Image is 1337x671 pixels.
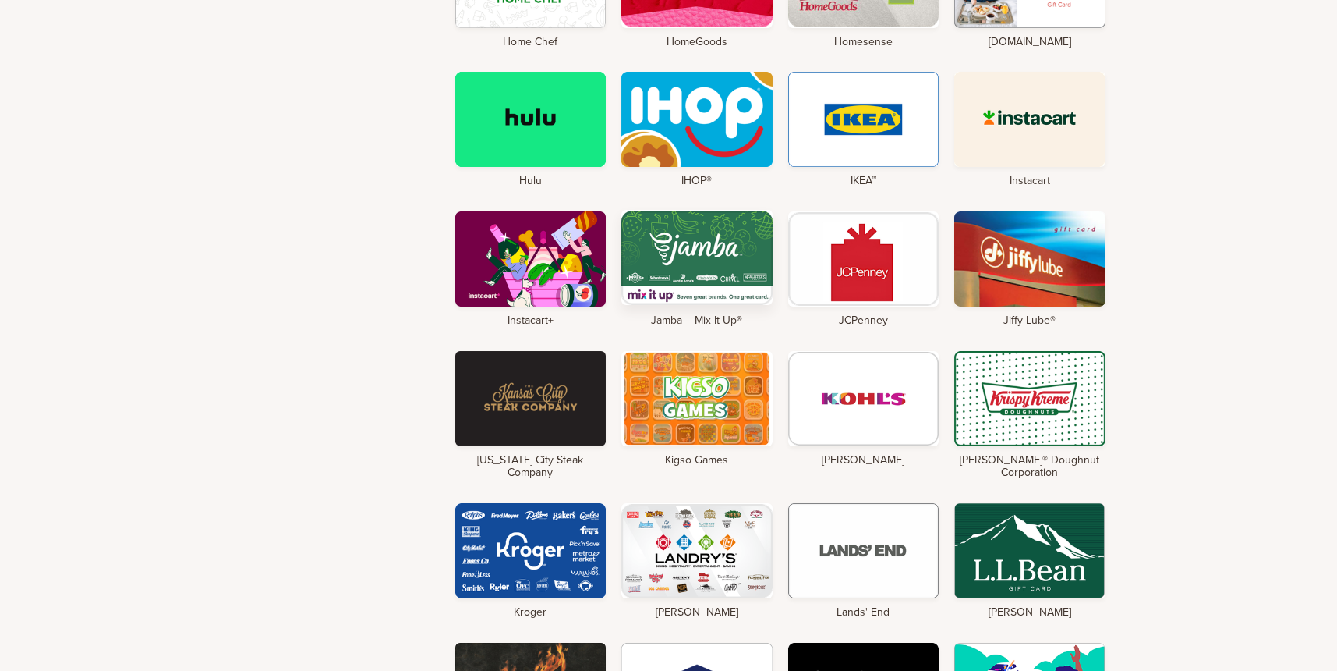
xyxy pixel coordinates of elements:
[621,175,773,188] h4: IHOP®
[455,606,607,620] h4: Kroger
[455,72,607,188] a: Hulu
[954,351,1105,480] a: [PERSON_NAME]® Doughnut Corporation
[788,454,939,467] h4: [PERSON_NAME]
[954,503,1105,620] a: [PERSON_NAME]
[788,36,939,49] h4: Homesense
[455,351,607,480] a: [US_STATE] City Steak Company
[621,36,773,49] h4: HomeGoods
[954,175,1105,188] h4: Instacart
[455,211,607,328] a: Instacart+
[954,314,1105,328] h4: Jiffy Lube®
[954,36,1105,49] h4: [DOMAIN_NAME]
[621,314,773,328] h4: Jamba – Mix It Up®
[455,314,607,328] h4: Instacart+
[621,606,773,620] h4: [PERSON_NAME]
[954,72,1105,188] a: Instacart
[621,211,773,328] a: Jamba – Mix It Up®
[788,351,939,467] a: [PERSON_NAME]
[788,314,939,328] h4: JCPenney
[455,503,607,620] a: Kroger
[455,175,607,188] h4: Hulu
[621,454,773,467] h4: Kigso Games
[455,454,607,481] h4: [US_STATE] City Steak Company
[788,503,939,620] a: Lands' End
[954,211,1105,328] a: Jiffy Lube®
[621,72,773,188] a: IHOP®
[36,11,68,25] span: Help
[788,606,939,620] h4: Lands' End
[788,72,939,188] a: IKEA™
[621,503,773,620] a: [PERSON_NAME]
[954,606,1105,620] h4: [PERSON_NAME]
[788,175,939,188] h4: IKEA™
[954,454,1105,481] h4: [PERSON_NAME]® Doughnut Corporation
[788,211,939,328] a: JCPenney
[455,36,607,49] h4: Home Chef
[621,351,773,467] a: Kigso Games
